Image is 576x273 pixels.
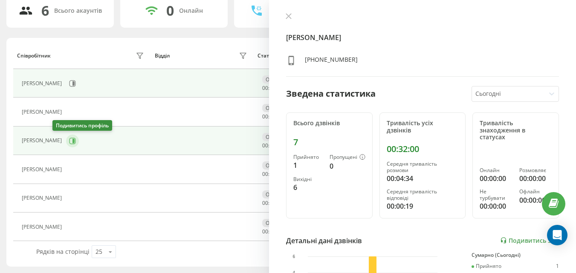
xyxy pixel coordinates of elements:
div: Співробітник [17,53,51,59]
div: Детальні дані дзвінків [286,236,362,246]
div: Відділ [155,53,170,59]
span: 00 [262,199,268,207]
div: Тривалість знаходження в статусах [480,120,552,141]
div: Офлайн [262,104,289,112]
div: 1 [293,160,323,170]
div: 0 [166,3,174,19]
div: Офлайн [519,189,552,195]
div: [PHONE_NUMBER] [305,55,358,68]
div: [PERSON_NAME] [22,224,64,230]
span: 00 [262,228,268,235]
div: Зведена статистика [286,87,376,100]
div: [PERSON_NAME] [22,195,64,201]
div: Розмовляє [519,167,552,173]
div: 1 [556,263,559,269]
div: Не турбувати [480,189,512,201]
div: Вихідні [293,176,323,182]
h4: [PERSON_NAME] [286,32,559,43]
div: [PERSON_NAME] [22,109,64,115]
a: Подивитись звіт [500,237,559,244]
div: 00:00:00 [519,173,552,184]
div: Офлайн [262,219,289,227]
span: 00 [262,84,268,92]
div: Офлайн [262,161,289,170]
text: 6 [292,254,295,259]
div: Офлайн [262,190,289,198]
div: [PERSON_NAME] [22,138,64,144]
div: 6 [293,182,323,193]
div: Тривалість усіх дзвінків [387,120,459,134]
div: 7 [293,137,365,147]
div: 00:00:00 [480,201,512,211]
div: 00:00:19 [387,201,459,211]
div: Подивитись профіль [52,120,112,131]
div: Всього дзвінків [293,120,365,127]
div: [PERSON_NAME] [22,80,64,86]
div: : : [262,114,283,120]
div: [PERSON_NAME] [22,167,64,172]
div: Статус [258,53,274,59]
div: Прийнято [472,263,501,269]
span: 00 [262,170,268,178]
div: Сумарно (Сьогодні) [472,252,559,258]
div: Офлайн [262,133,289,141]
div: 00:04:34 [387,173,459,184]
div: 0 [330,161,365,171]
span: 00 [262,113,268,120]
div: 00:00:00 [519,195,552,205]
div: Всього акаунтів [54,7,102,14]
div: 00:32:00 [387,144,459,154]
div: Онлайн [179,7,203,14]
div: : : [262,200,283,206]
span: 00 [262,142,268,149]
div: : : [262,143,283,149]
div: Open Intercom Messenger [547,225,567,245]
div: Середня тривалість розмови [387,161,459,173]
div: 00:00:00 [480,173,512,184]
div: Прийнято [293,154,323,160]
div: : : [262,85,283,91]
div: Офлайн [262,75,289,83]
span: Рядків на сторінці [36,247,90,256]
div: 6 [41,3,49,19]
div: Онлайн [480,167,512,173]
div: Пропущені [330,154,365,161]
div: : : [262,229,283,235]
div: Середня тривалість відповіді [387,189,459,201]
div: 25 [96,247,102,256]
div: : : [262,171,283,177]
